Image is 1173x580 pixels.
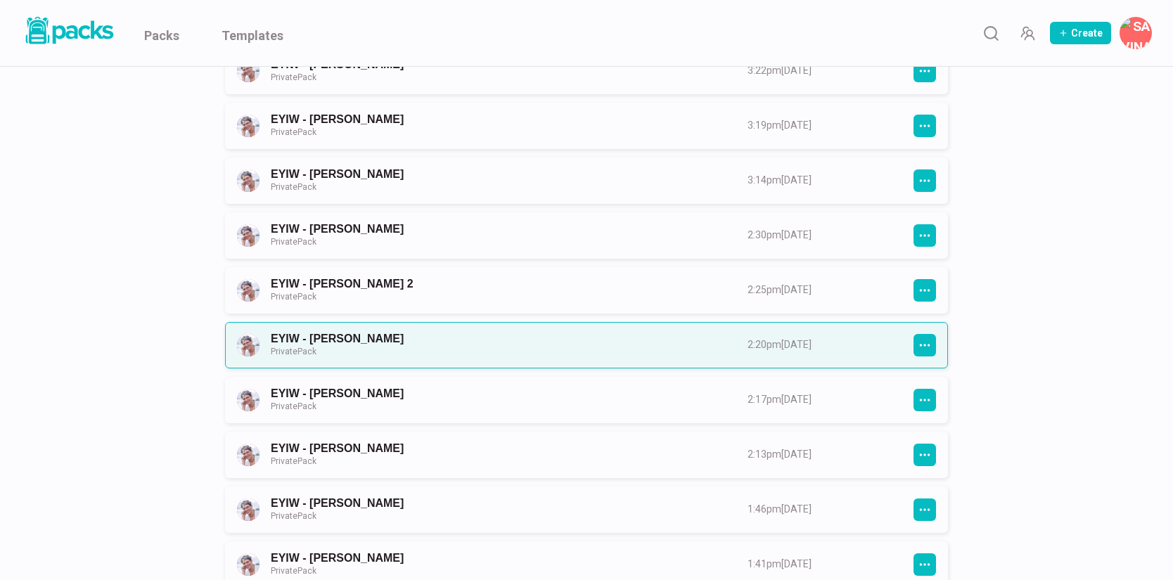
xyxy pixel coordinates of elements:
button: Create Pack [1050,22,1111,44]
button: Manage Team Invites [1013,19,1041,47]
button: Search [977,19,1005,47]
button: Savina Tilmann [1120,17,1152,49]
img: Packs logo [21,14,116,47]
a: Packs logo [21,14,116,52]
